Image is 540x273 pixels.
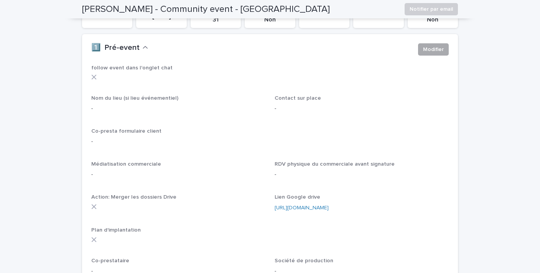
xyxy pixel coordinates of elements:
p: - [275,105,449,113]
p: - [91,171,265,179]
span: Contact sur place [275,95,321,101]
button: Notifier par email [405,3,458,15]
h2: [PERSON_NAME] - Community event - [GEOGRAPHIC_DATA] [82,4,330,15]
span: Plan d'implantation [91,227,141,233]
p: - [91,138,449,146]
span: Notifier par email [410,5,453,13]
span: Lien Google drive [275,194,320,200]
p: Non [249,16,290,23]
a: [URL][DOMAIN_NAME] [275,205,329,211]
button: Modifier [418,43,449,56]
span: follow event dans l'onglet chat [91,65,173,71]
p: 31 [195,16,236,23]
p: - [91,105,265,113]
span: Co-presta formulaire client [91,128,161,134]
span: Médiatisation commerciale [91,161,161,167]
p: - [275,171,449,179]
span: Action: Merger les dossiers Drive [91,194,176,200]
span: Nom du lieu (si lieu événementiel) [91,95,178,101]
span: Modifier [423,46,444,53]
button: 1️⃣ Pré-event [91,43,148,53]
span: Société de production [275,258,333,263]
h2: 1️⃣ Pré-event [91,43,140,53]
span: RDV physique du commerciale avant signature [275,161,395,167]
span: Co-prestataire [91,258,129,263]
p: Non [412,16,453,23]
